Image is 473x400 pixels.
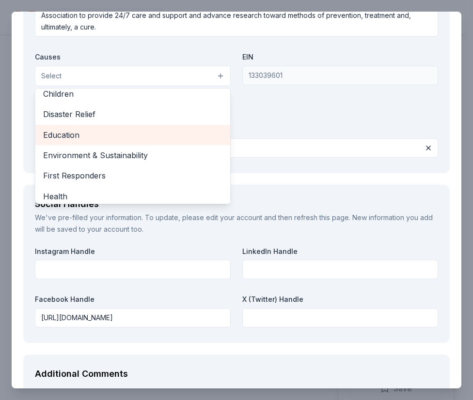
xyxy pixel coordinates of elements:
[43,88,222,100] span: Children
[43,129,222,141] span: Education
[43,108,222,120] span: Disaster Relief
[43,169,222,182] span: First Responders
[35,66,231,86] button: Select
[43,190,222,203] span: Health
[35,88,231,204] div: Select
[41,70,62,82] span: Select
[43,149,222,162] span: Environment & Sustainability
